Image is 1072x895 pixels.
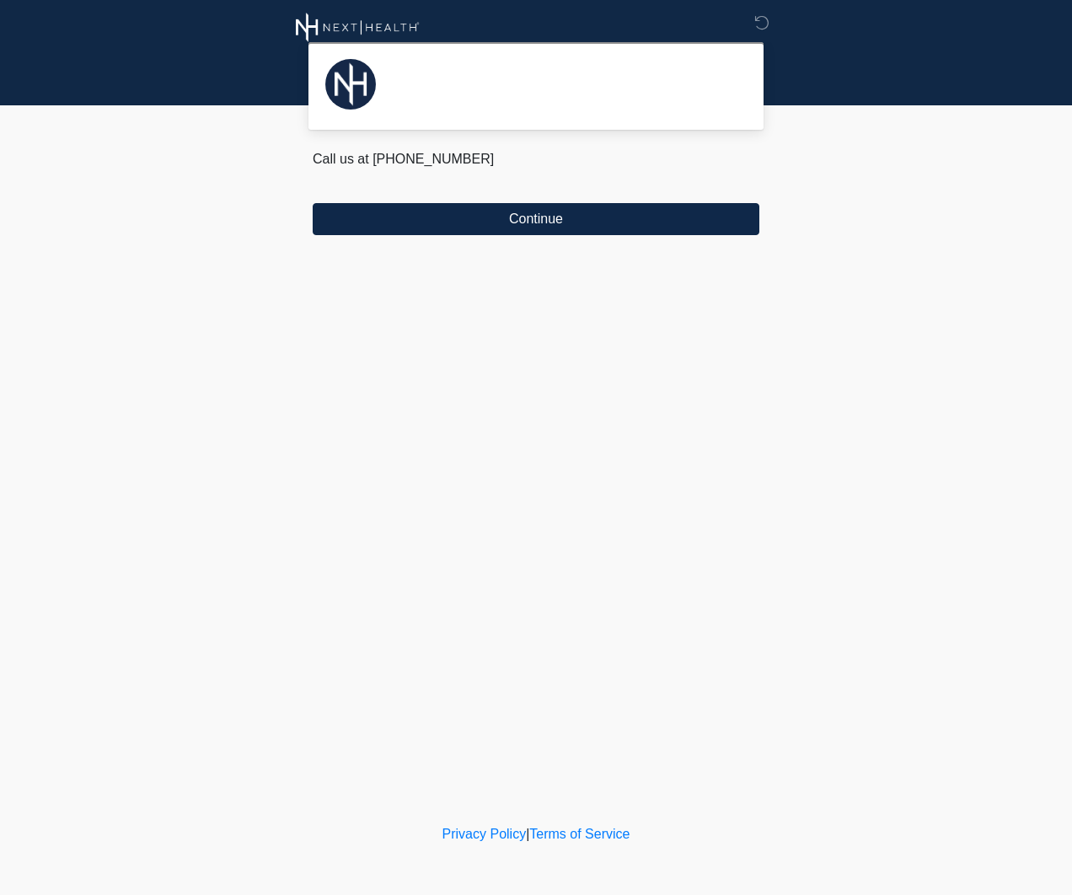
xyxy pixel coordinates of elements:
[526,827,529,841] a: |
[313,149,759,169] p: Call us at [PHONE_NUMBER]
[313,203,759,235] button: Continue
[296,13,420,42] img: Next Health Wellness Logo
[325,59,376,110] img: Agent Avatar
[442,827,527,841] a: Privacy Policy
[529,827,630,841] a: Terms of Service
